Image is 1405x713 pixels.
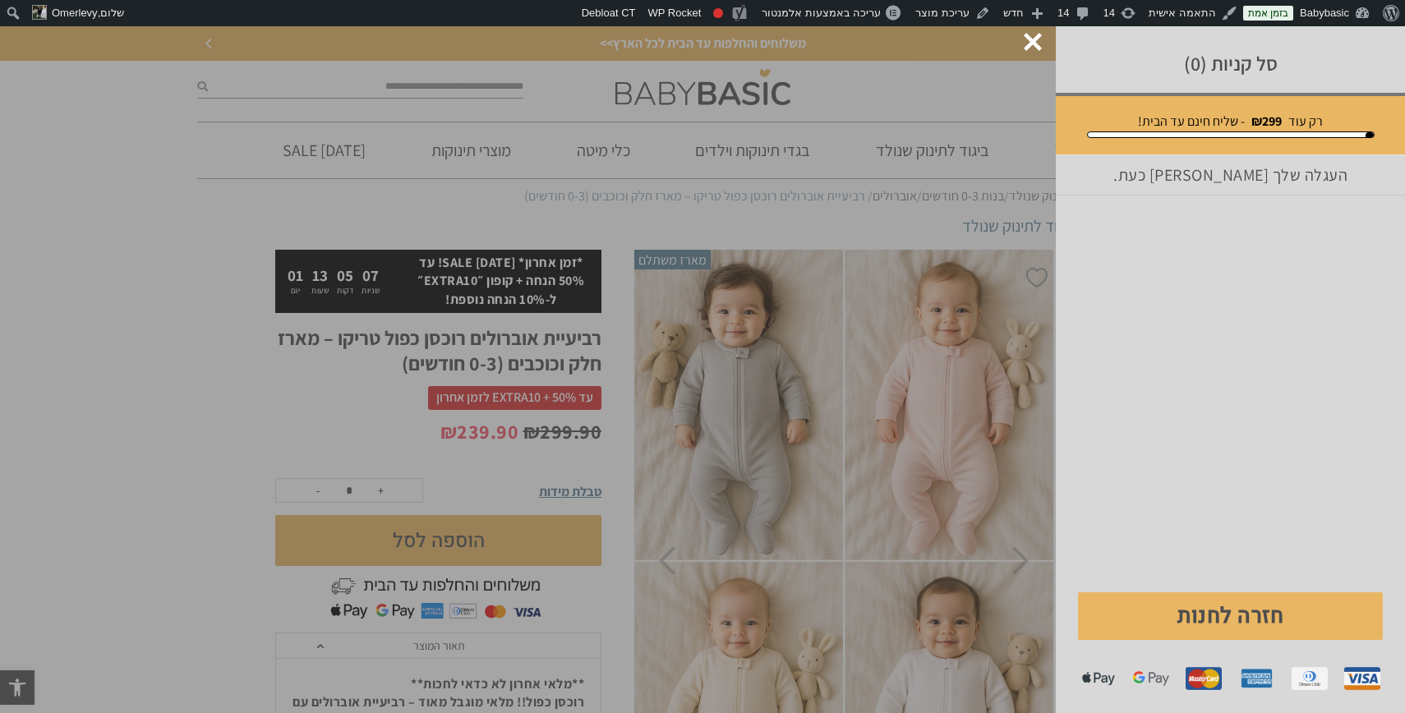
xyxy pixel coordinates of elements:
[1238,660,1274,697] img: amex.png
[1344,660,1380,697] img: visa.png
[762,7,881,19] span: עריכה באמצעות אלמנטור
[1243,6,1293,21] a: בזמן אמת
[1262,113,1282,130] span: 299
[52,7,98,19] span: Omerlevy
[1078,592,1383,640] a: חזרה לחנות
[713,8,723,18] div: ביטוי מפתח לא הוגדר
[1056,155,1405,195] p: העגלה שלך [PERSON_NAME] כעת.
[1288,113,1323,130] span: רק עוד
[1080,660,1117,697] img: apple%20pay.png
[1186,660,1222,697] img: mastercard.png
[1080,51,1380,76] h3: סל קניות (0)
[1292,660,1328,697] img: diners.png
[1138,113,1245,130] span: - שליח חינם עד הבית!
[1251,113,1282,130] strong: ₪
[1133,660,1169,697] img: gpay.png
